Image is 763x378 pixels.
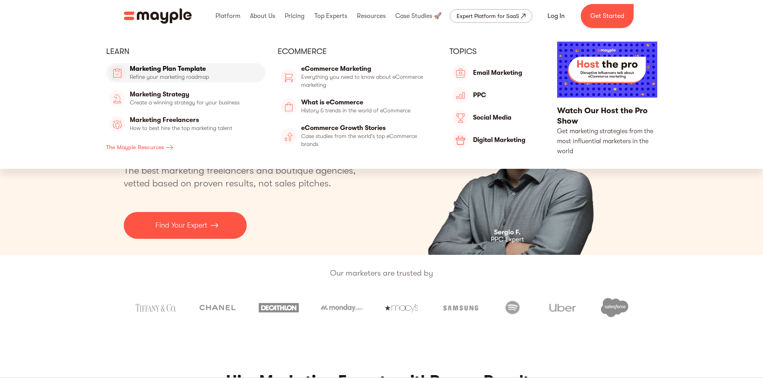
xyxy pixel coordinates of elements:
[124,212,247,239] a: Find Your Expert
[213,3,242,29] div: Platform
[581,4,634,28] a: Get Started
[450,9,532,23] a: Expert Platform for SaaS
[557,42,657,156] a: Watch Our Host the Pro ShowGet marketing strategies from the most influential marketers in the world
[557,126,657,156] p: Get marketing strategies from the most influential marketers in the world
[278,46,437,57] div: Ecommerce
[557,42,657,98] img: Mayple Youtube Channel
[312,3,349,29] div: Top Experts
[457,11,519,21] div: Expert Platform for SaaS
[124,8,192,24] img: Mayple logo
[248,3,277,29] div: About Us
[283,3,306,29] div: Pricing
[557,106,657,126] div: Watch Our Host the Pro Show
[355,3,388,29] div: Resources
[106,46,266,57] div: Learn
[155,220,207,231] p: Find Your Expert
[124,8,192,24] a: home
[106,142,164,152] div: The Mayple Resources
[538,6,574,26] a: Log In
[124,164,365,190] p: The best marketing freelancers and boutique agencies, vetted based on proven results, not sales p...
[449,46,545,57] div: Topics
[106,140,266,154] a: The Mayple Resources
